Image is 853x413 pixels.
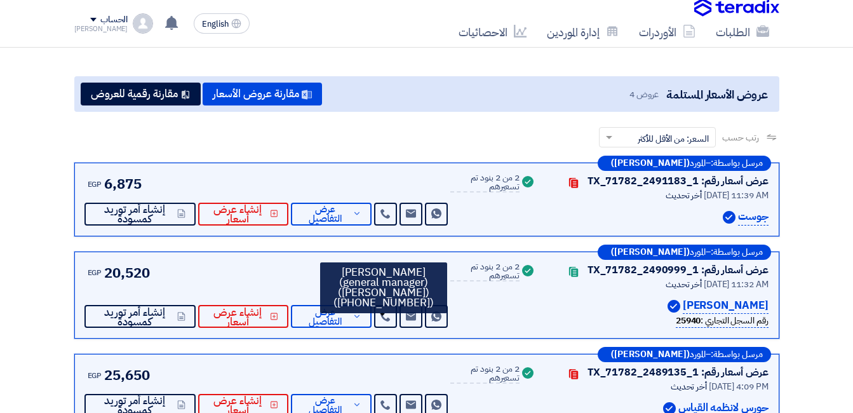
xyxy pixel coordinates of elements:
[723,211,735,224] img: Verified Account
[301,205,350,224] span: عرض التفاصيل
[588,262,769,278] div: عرض أسعار رقم: TX_71782_2490999_1
[711,248,763,257] span: مرسل بواسطة:
[629,17,706,47] a: الأوردرات
[104,173,142,194] span: 6,875
[100,15,128,25] div: الحساب
[537,17,629,47] a: إدارة الموردين
[202,20,229,29] span: English
[598,245,771,260] div: –
[95,308,174,327] span: إنشاء أمر توريد كمسودة
[690,248,706,257] span: المورد
[666,86,767,103] span: عروض الأسعار المستلمة
[671,380,707,393] span: أخر تحديث
[666,278,702,291] span: أخر تحديث
[88,267,102,278] span: EGP
[291,305,372,328] button: عرض التفاصيل
[711,159,763,168] span: مرسل بواسطة:
[638,132,709,146] span: السعر: من الأقل للأكثر
[88,370,102,381] span: EGP
[198,203,288,226] button: إنشاء عرض أسعار
[683,297,769,315] p: [PERSON_NAME]
[198,305,288,328] button: إنشاء عرض أسعار
[598,156,771,171] div: –
[84,305,195,328] button: إنشاء أمر توريد كمسودة
[668,300,680,313] img: Verified Account
[208,308,267,327] span: إنشاء عرض أسعار
[588,173,769,189] div: عرض أسعار رقم: TX_71782_2491183_1
[676,314,769,328] div: رقم السجل التجاري :
[666,189,702,202] span: أخر تحديث
[704,278,769,291] span: [DATE] 11:32 AM
[450,173,520,193] div: 2 من 2 بنود تم تسعيرهم
[203,83,322,105] button: مقارنة عروض الأسعار
[738,208,769,226] p: جوست
[133,13,153,34] img: profile_test.png
[104,262,149,283] span: 20,520
[722,131,758,144] span: رتب حسب
[611,248,690,257] b: ([PERSON_NAME])
[711,350,763,359] span: مرسل بواسطة:
[81,83,201,105] button: مقارنة رقمية للعروض
[690,350,706,359] span: المورد
[450,262,520,281] div: 2 من 2 بنود تم تسعيرهم
[588,365,769,380] div: عرض أسعار رقم: TX_71782_2489135_1
[320,262,447,313] div: [PERSON_NAME] (general manager) ([PERSON_NAME]) ([PHONE_NUMBER])
[706,17,779,47] a: الطلبات
[88,179,102,190] span: EGP
[104,365,149,386] span: 25,650
[611,350,690,359] b: ([PERSON_NAME])
[84,203,195,226] button: إنشاء أمر توريد كمسودة
[448,17,537,47] a: الاحصائيات
[74,25,128,32] div: [PERSON_NAME]
[194,13,250,34] button: English
[291,203,372,226] button: عرض التفاصيل
[95,205,174,224] span: إنشاء أمر توريد كمسودة
[704,189,769,202] span: [DATE] 11:39 AM
[301,308,350,327] span: عرض التفاصيل
[690,159,706,168] span: المورد
[598,347,771,362] div: –
[676,314,701,327] b: 25940
[709,380,769,393] span: [DATE] 4:09 PM
[629,88,659,101] span: عروض 4
[208,205,267,224] span: إنشاء عرض أسعار
[611,159,690,168] b: ([PERSON_NAME])
[450,365,520,384] div: 2 من 2 بنود تم تسعيرهم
